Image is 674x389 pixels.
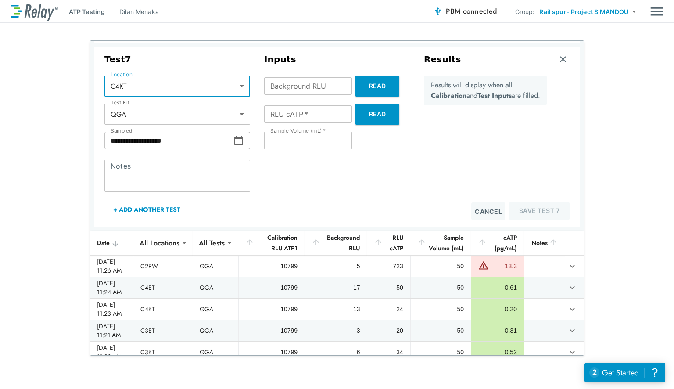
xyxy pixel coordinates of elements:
[478,260,489,270] img: Warning
[478,305,517,313] div: 0.20
[97,300,126,318] div: [DATE] 11:23 AM
[417,232,464,253] div: Sample Volume (mL)
[104,77,250,95] div: C4KT
[431,90,466,101] b: Calibration
[355,76,399,97] button: Read
[431,80,540,101] p: Results will display when all and are filled.
[374,283,403,292] div: 50
[246,348,298,357] div: 10799
[104,54,250,65] h3: Test 7
[104,132,233,149] input: Choose date, selected date is Sep 3, 2025
[133,299,193,320] td: C4KT
[418,283,464,292] div: 50
[430,3,500,20] button: PBM connected
[374,348,403,357] div: 34
[111,72,133,78] label: Location
[97,322,126,339] div: [DATE] 11:21 AM
[559,55,567,64] img: Remove
[650,3,663,20] button: Main menu
[246,326,298,335] div: 10799
[11,2,58,21] img: LuminUltra Relay
[111,100,130,106] label: Test Kit
[133,256,193,277] td: C2PW
[418,326,464,335] div: 50
[104,105,250,123] div: QGA
[565,280,580,295] button: expand row
[477,90,512,101] b: Test Inputs
[97,279,126,296] div: [DATE] 11:24 AM
[478,283,517,292] div: 0.61
[312,326,360,335] div: 3
[355,104,399,125] button: Read
[565,302,580,317] button: expand row
[312,283,360,292] div: 17
[97,343,126,361] div: [DATE] 11:20 AM
[424,54,461,65] h3: Results
[133,320,193,341] td: C3ET
[245,232,298,253] div: Calibration RLU ATP1
[565,323,580,338] button: expand row
[565,259,580,274] button: expand row
[246,262,298,270] div: 10799
[312,262,360,270] div: 5
[478,232,517,253] div: cATP (pg/mL)
[471,202,505,220] button: Cancel
[90,231,133,256] th: Date
[193,234,231,252] div: All Tests
[133,234,186,252] div: All Locations
[193,256,238,277] td: QGA
[491,262,517,270] div: 13.3
[418,305,464,313] div: 50
[565,345,580,360] button: expand row
[374,305,403,313] div: 24
[69,7,105,16] p: ATP Testing
[650,3,663,20] img: Drawer Icon
[193,320,238,341] td: QGA
[193,342,238,363] td: QGA
[446,5,497,18] span: PBM
[270,128,326,134] label: Sample Volume (mL)
[478,326,517,335] div: 0.31
[374,326,403,335] div: 20
[418,348,464,357] div: 50
[104,199,189,220] button: + Add Another Test
[133,342,193,363] td: C3KT
[119,7,159,16] p: Dilan Menaka
[193,277,238,298] td: QGA
[434,7,442,16] img: Connected Icon
[246,283,298,292] div: 10799
[312,305,360,313] div: 13
[531,238,558,248] div: Notes
[111,128,133,134] label: Sampled
[97,257,126,275] div: [DATE] 11:26 AM
[264,54,410,65] h3: Inputs
[312,348,360,357] div: 6
[312,232,360,253] div: Background RLU
[374,262,403,270] div: 723
[584,363,665,382] iframe: Resource center
[418,262,464,270] div: 50
[463,6,497,16] span: connected
[133,277,193,298] td: C4ET
[515,7,535,16] p: Group:
[193,299,238,320] td: QGA
[478,348,517,357] div: 0.52
[374,232,403,253] div: RLU cATP
[246,305,298,313] div: 10799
